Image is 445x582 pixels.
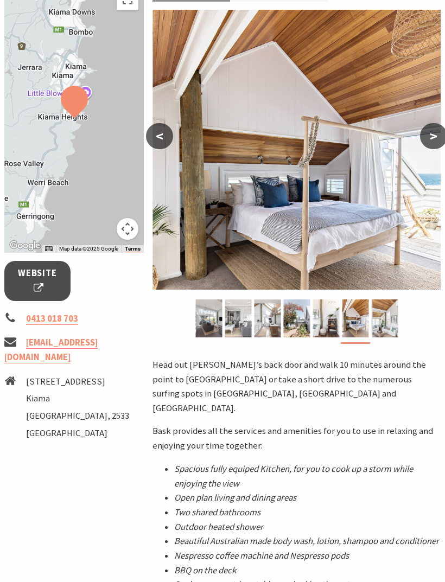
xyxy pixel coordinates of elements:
[174,521,263,533] em: Outdoor heated shower
[174,550,349,561] em: Nespresso coffee machine and Nespresso pods
[174,463,413,489] em: Spacious fully equiped Kitchen, for you to cook up a storm while enjoying the view
[26,409,129,424] li: [GEOGRAPHIC_DATA], 2533
[7,239,43,253] img: Google
[18,266,57,295] span: Website
[7,239,43,253] a: Click to see this area on Google Maps
[146,123,173,149] button: <
[45,245,53,253] button: Keyboard shortcuts
[174,507,260,518] em: Two shared bathrooms
[152,358,441,416] p: Head out [PERSON_NAME]’s back door and walk 10 minutes around the point to [GEOGRAPHIC_DATA] or t...
[174,535,439,547] em: Beautiful Australian made body wash, lotion, shampoo and conditioner
[174,565,236,576] em: BBQ on the deck
[26,375,129,389] li: [STREET_ADDRESS]
[59,246,118,252] span: Map data ©2025 Google
[174,492,296,503] em: Open plan living and dining areas
[26,392,129,406] li: Kiama
[4,261,71,300] a: Website
[26,313,78,325] a: 0413 018 703
[125,246,141,252] a: Terms
[26,426,129,441] li: [GEOGRAPHIC_DATA]
[117,218,138,240] button: Map camera controls
[4,337,98,363] a: [EMAIL_ADDRESS][DOMAIN_NAME]
[152,424,441,453] p: Bask provides all the services and amenities for you to use in relaxing and enjoying your time to...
